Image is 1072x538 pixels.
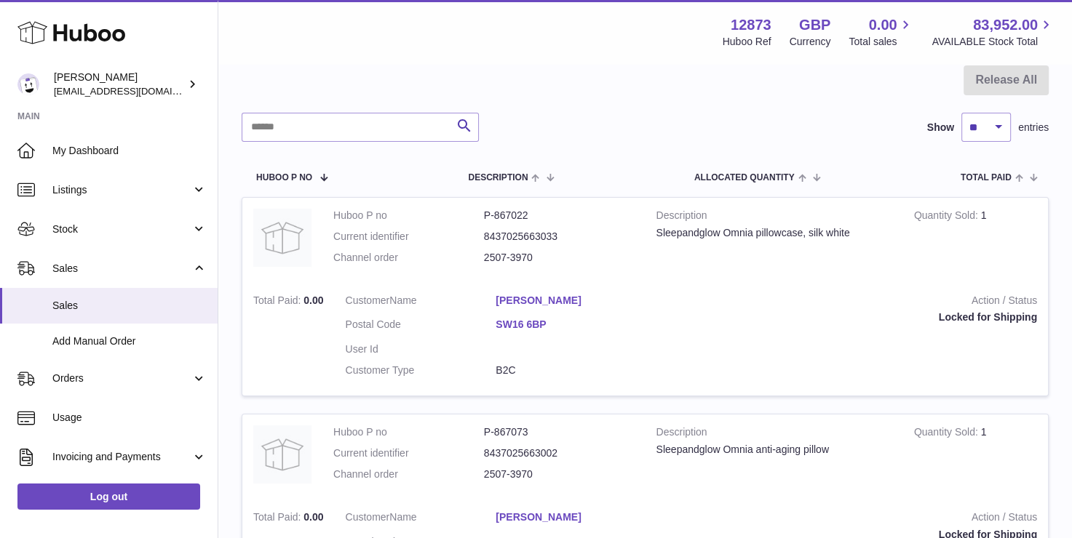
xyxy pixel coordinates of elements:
div: Currency [790,35,831,49]
strong: GBP [799,15,830,35]
div: [PERSON_NAME] [54,71,185,98]
dt: Channel order [333,467,484,481]
span: 0.00 [869,15,897,35]
dt: User Id [346,342,496,356]
dt: Postal Code [346,318,496,335]
dt: Channel order [333,251,484,265]
span: Stock [52,222,191,236]
td: 1 [903,198,1048,283]
span: Usage [52,411,207,425]
dt: Huboo P no [333,209,484,222]
span: Huboo P no [256,173,312,182]
span: Listings [52,183,191,197]
dd: 8437025663002 [484,446,635,460]
img: tikhon.oleinikov@sleepandglow.com [17,73,39,95]
span: Total paid [961,173,1012,182]
span: 0.00 [303,294,323,306]
span: 0.00 [303,511,323,523]
span: AVAILABLE Stock Total [932,35,1055,49]
dd: 2507-3970 [484,251,635,265]
strong: Total Paid [253,511,303,526]
img: no-photo.jpg [253,209,311,267]
img: no-photo.jpg [253,425,311,483]
dt: Name [346,294,496,311]
div: Sleepandglow Omnia pillowcase, silk white [656,226,892,240]
dd: 2507-3970 [484,467,635,481]
dt: Name [346,510,496,528]
span: Customer [346,511,390,523]
dt: Huboo P no [333,425,484,439]
strong: Quantity Sold [914,209,981,225]
dd: P-867073 [484,425,635,439]
dd: P-867022 [484,209,635,222]
span: Sales [52,299,207,313]
dd: B2C [496,364,646,377]
span: Add Manual Order [52,334,207,348]
td: 1 [903,414,1048,499]
div: Sleepandglow Omnia anti-aging pillow [656,443,892,457]
dd: 8437025663033 [484,230,635,244]
span: Orders [52,372,191,385]
span: Sales [52,262,191,276]
a: [PERSON_NAME] [496,510,646,524]
span: Customer [346,294,390,306]
span: Invoicing and Payments [52,450,191,464]
strong: Total Paid [253,294,303,310]
label: Show [927,121,954,134]
strong: Action / Status [668,294,1037,311]
span: Total sales [849,35,913,49]
dt: Current identifier [333,446,484,460]
a: SW16 6BP [496,318,646,332]
div: Huboo Ref [723,35,771,49]
span: My Dashboard [52,144,207,158]
a: 0.00 Total sales [849,15,913,49]
span: ALLOCATED Quantity [694,173,795,182]
a: 83,952.00 AVAILABLE Stock Total [932,15,1055,49]
span: entries [1018,121,1049,134]
span: 83,952.00 [973,15,1038,35]
strong: Description [656,425,892,443]
a: [PERSON_NAME] [496,294,646,308]
a: Log out [17,483,200,510]
strong: Action / Status [668,510,1037,528]
strong: 12873 [731,15,771,35]
span: Description [468,173,528,182]
strong: Description [656,209,892,226]
dt: Customer Type [346,364,496,377]
strong: Quantity Sold [914,426,981,441]
dt: Current identifier [333,230,484,244]
span: [EMAIL_ADDRESS][DOMAIN_NAME] [54,85,214,97]
div: Locked for Shipping [668,310,1037,324]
